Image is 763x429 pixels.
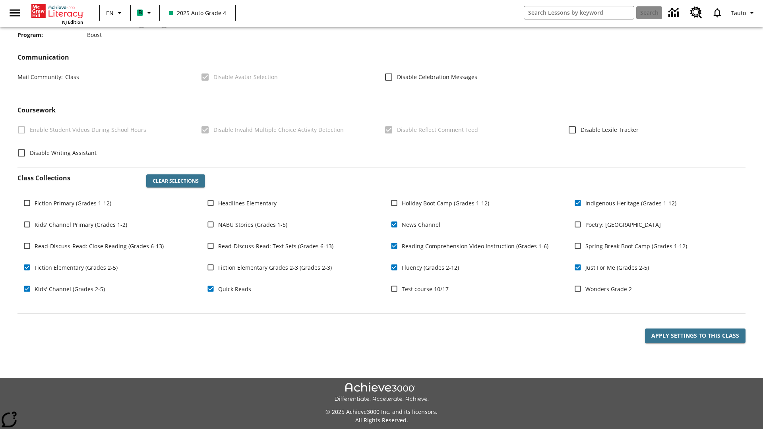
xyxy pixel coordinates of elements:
[17,73,63,81] span: Mail Community :
[17,106,746,161] div: Coursework
[3,1,27,25] button: Open side menu
[664,2,686,24] a: Data Center
[35,306,110,315] span: WordStudio 2-5 (Grades 2-5)
[397,126,478,134] span: Disable Reflect Comment Feed
[218,263,332,272] span: Fiction Elementary Grades 2-3 (Grades 2-3)
[397,73,477,81] span: Disable Celebration Messages
[146,174,205,188] button: Clear Selections
[581,126,639,134] span: Disable Lexile Tracker
[17,168,746,307] div: Class Collections
[731,9,746,17] span: Tauto
[402,242,548,250] span: Reading Comprehension Video Instruction (Grades 1-6)
[17,174,140,182] h2: Class Collections
[402,306,472,315] span: NJSLA-ELA Smart (Grade 3)
[134,6,157,20] button: Boost Class color is mint green. Change class color
[218,220,287,229] span: NABU Stories (Grades 1-5)
[585,263,649,272] span: Just For Me (Grades 2-5)
[169,9,226,17] span: 2025 Auto Grade 4
[402,263,459,272] span: Fluency (Grades 2-12)
[707,2,728,23] a: Notifications
[213,126,344,134] span: Disable Invalid Multiple Choice Activity Detection
[31,3,83,19] a: Home
[63,73,79,81] span: Class
[218,242,333,250] span: Read-Discuss-Read: Text Sets (Grades 6-13)
[524,6,634,19] input: search field
[728,6,760,20] button: Profile/Settings
[585,242,687,250] span: Spring Break Boot Camp (Grades 1-12)
[31,2,83,25] div: Home
[138,8,142,17] span: B
[103,6,128,20] button: Language: EN, Select a language
[334,383,429,403] img: Achieve3000 Differentiate Accelerate Achieve
[686,2,707,23] a: Resource Center, Will open in new tab
[30,149,97,157] span: Disable Writing Assistant
[645,329,746,343] button: Apply Settings to this Class
[17,54,746,93] div: Communication
[402,220,440,229] span: News Channel
[402,285,449,293] span: Test course 10/17
[218,285,251,293] span: Quick Reads
[35,285,105,293] span: Kids' Channel (Grades 2-5)
[402,199,489,207] span: Holiday Boot Camp (Grades 1-12)
[106,9,114,17] span: EN
[17,54,746,61] h2: Communication
[213,73,278,81] span: Disable Avatar Selection
[62,19,83,25] span: NJ Edition
[218,199,277,207] span: Headlines Elementary
[87,31,102,39] span: Boost
[35,199,111,207] span: Fiction Primary (Grades 1-12)
[35,220,127,229] span: Kids' Channel Primary (Grades 1-2)
[585,199,676,207] span: Indigenous Heritage (Grades 1-12)
[585,306,632,315] span: Wonders Grade 3
[585,285,632,293] span: Wonders Grade 2
[35,242,164,250] span: Read-Discuss-Read: Close Reading (Grades 6-13)
[585,220,661,229] span: Poetry: [GEOGRAPHIC_DATA]
[17,106,746,114] h2: Course work
[30,126,146,134] span: Enable Student Videos During School Hours
[218,306,316,315] span: NJSLA-ELA Prep Boot Camp (Grade 3)
[35,263,118,272] span: Fiction Elementary (Grades 2-5)
[17,31,87,39] span: Program :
